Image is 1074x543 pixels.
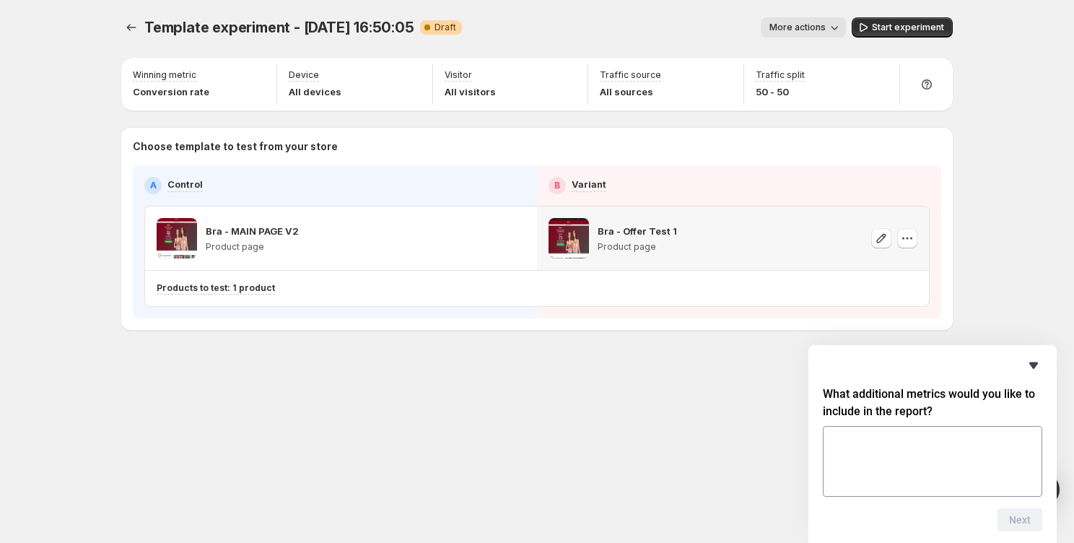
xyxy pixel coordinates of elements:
[997,508,1042,531] button: Next question
[289,69,319,81] p: Device
[150,180,157,191] h2: A
[289,84,341,99] p: All devices
[554,180,560,191] h2: B
[600,84,661,99] p: All sources
[144,19,414,36] span: Template experiment - [DATE] 16:50:05
[157,282,275,294] p: Products to test: 1 product
[852,17,953,38] button: Start experiment
[600,69,661,81] p: Traffic source
[872,22,944,33] span: Start experiment
[761,17,846,38] button: More actions
[206,224,299,238] p: Bra - MAIN PAGE V2
[133,69,196,81] p: Winning metric
[823,357,1042,531] div: What additional metrics would you like to include in the report?
[133,139,941,154] p: Choose template to test from your store
[167,177,203,191] p: Control
[598,241,677,253] p: Product page
[823,426,1042,497] textarea: What additional metrics would you like to include in the report?
[756,69,805,81] p: Traffic split
[572,177,606,191] p: Variant
[435,22,456,33] span: Draft
[823,386,1042,420] h2: What additional metrics would you like to include in the report?
[549,218,589,259] img: Bra - Offer Test 1
[598,224,677,238] p: Bra - Offer Test 1
[133,84,209,99] p: Conversion rate
[121,17,141,38] button: Experiments
[769,22,826,33] span: More actions
[157,218,197,259] img: Bra - MAIN PAGE V2
[1025,357,1042,374] button: Hide survey
[445,69,472,81] p: Visitor
[445,84,496,99] p: All visitors
[756,84,805,99] p: 50 - 50
[206,241,299,253] p: Product page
